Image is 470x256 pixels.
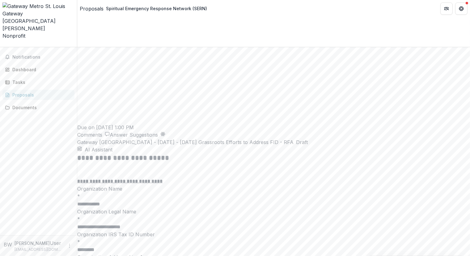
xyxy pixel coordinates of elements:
[77,231,470,238] p: Organization IRS Tax ID Number
[2,10,74,32] div: Gateway [GEOGRAPHIC_DATA][PERSON_NAME]
[15,247,63,252] p: [EMAIL_ADDRESS][DOMAIN_NAME]
[106,5,207,12] div: Spiritual Emergency Response Network (SERN)
[77,208,470,215] p: Organization Legal Name
[50,239,61,247] p: User
[12,55,72,60] span: Notifications
[455,2,468,15] button: Get Help
[66,242,73,250] button: More
[2,102,74,113] a: Documents
[110,131,165,138] button: Answer Suggestions
[77,185,470,192] p: Organization Name
[80,5,104,12] a: Proposals
[296,138,308,146] span: Draft
[2,64,74,75] a: Dashboard
[2,77,74,87] a: Tasks
[2,33,25,39] span: Nonprofit
[12,79,70,85] div: Tasks
[77,124,470,131] p: Due on [DATE] 1:00 PM
[15,240,50,246] p: [PERSON_NAME]
[2,52,74,62] button: Notifications
[77,138,294,146] p: Gateway [GEOGRAPHIC_DATA] - [DATE] - [DATE] Grassroots Efforts to Address FID - RFA
[2,2,74,10] img: Gateway Metro St. Louis
[4,241,12,248] div: Bethany Wattles
[440,2,453,15] button: Partners
[77,131,110,138] button: Comments
[2,90,74,100] a: Proposals
[12,92,70,98] div: Proposals
[80,4,210,13] nav: breadcrumb
[12,104,70,111] div: Documents
[12,66,70,73] div: Dashboard
[77,147,82,151] button: download-proposal
[82,146,112,153] button: AI Assistant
